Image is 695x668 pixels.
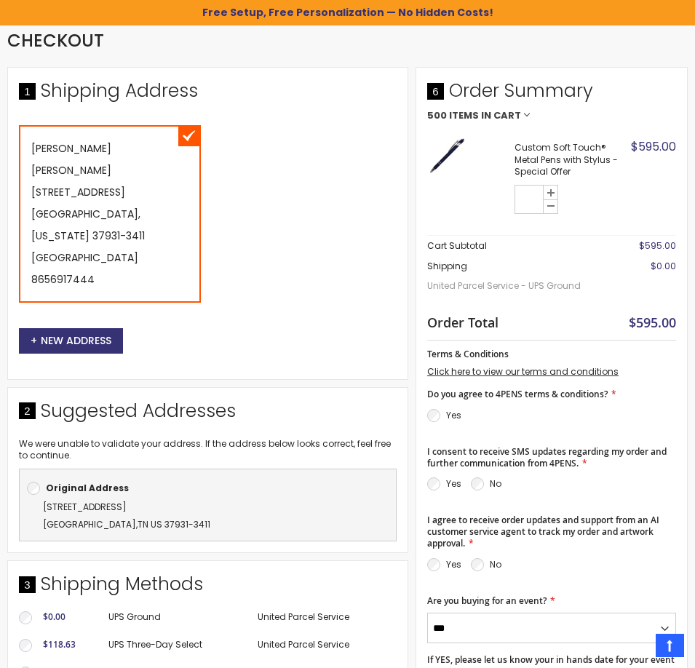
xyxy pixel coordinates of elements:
a: Top [656,634,684,657]
span: $0.00 [651,260,676,272]
span: [STREET_ADDRESS] [43,501,127,513]
span: $595.00 [629,314,676,331]
strong: Order Total [427,311,499,331]
label: Yes [446,409,461,421]
span: United Parcel Service - UPS Ground [427,273,601,299]
th: Cart Subtotal [427,236,601,257]
span: $0.00 [43,611,65,623]
span: I consent to receive SMS updates regarding my order and further communication from 4PENS. [427,445,667,469]
span: Shipping [427,260,467,272]
span: [GEOGRAPHIC_DATA] [43,518,136,530]
a: Click here to view our terms and conditions [427,365,619,378]
div: [PERSON_NAME] [PERSON_NAME] [STREET_ADDRESS] [GEOGRAPHIC_DATA] , 37931-3411 [GEOGRAPHIC_DATA] [19,125,201,303]
span: TN [138,518,148,530]
label: No [490,558,501,570]
td: UPS Three-Day Select [101,632,250,659]
span: Are you buying for an event? [427,595,547,607]
span: 500 [427,111,447,121]
span: Items in Cart [449,111,521,121]
p: We were unable to validate your address. If the address below looks correct, feel free to continue. [19,438,397,461]
span: Do you agree to 4PENS terms & conditions? [427,388,608,400]
div: Shipping Address [19,79,397,111]
label: Yes [446,477,461,490]
td: United Parcel Service [250,604,397,632]
span: New Address [31,333,111,348]
span: $595.00 [631,138,676,155]
span: [US_STATE] [31,228,90,243]
td: United Parcel Service [250,632,397,659]
span: $118.63 [43,638,76,651]
span: Order Summary [427,79,676,111]
td: UPS Ground [101,604,250,632]
div: Suggested Addresses [19,399,397,431]
label: No [490,477,501,490]
a: 8656917444 [31,272,95,287]
span: Terms & Conditions [427,348,509,360]
span: 37931-3411 [164,518,210,530]
div: , [27,498,389,533]
label: Yes [446,558,461,570]
span: US [151,518,162,530]
strong: Custom Soft Touch® Metal Pens with Stylus - Special Offer [515,142,627,178]
span: I agree to receive order updates and support from an AI customer service agent to track my order ... [427,514,659,549]
span: Checkout [7,28,104,52]
div: Shipping Methods [19,572,397,604]
span: If YES, please let us know your in hands date for your event [427,653,675,666]
img: Custom Soft Touch® Metal Pens with Stylus-Blue [427,135,467,175]
span: $595.00 [639,239,676,252]
button: New Address [19,328,123,354]
b: Original Address [46,482,129,494]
